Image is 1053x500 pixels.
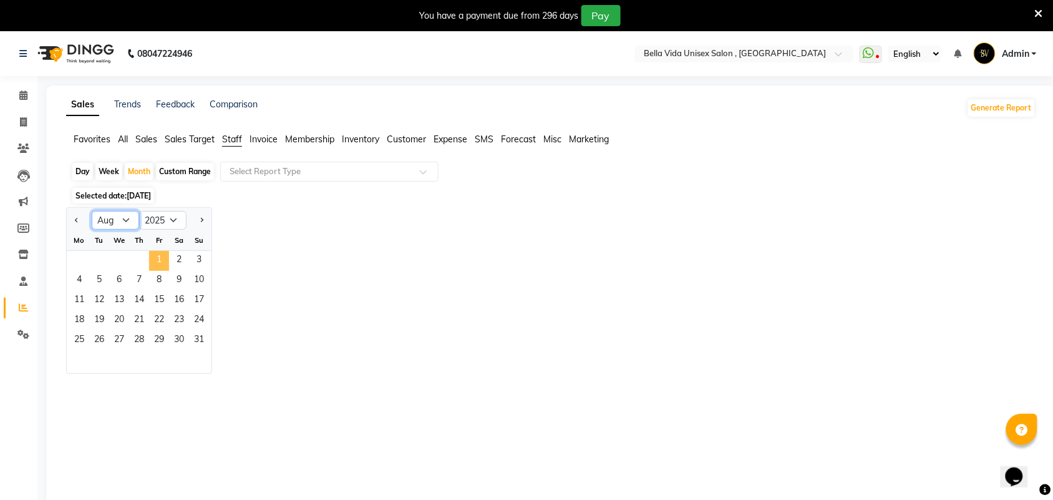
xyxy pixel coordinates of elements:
[250,134,278,145] span: Invoice
[109,331,129,351] div: Wednesday, August 27, 2025
[109,311,129,331] span: 20
[139,211,187,230] select: Select year
[156,163,214,180] div: Custom Range
[189,271,209,291] span: 10
[69,311,89,331] div: Monday, August 18, 2025
[129,271,149,291] span: 7
[569,134,609,145] span: Marketing
[149,271,169,291] div: Friday, August 8, 2025
[189,311,209,331] div: Sunday, August 24, 2025
[1002,47,1029,61] span: Admin
[89,291,109,311] span: 12
[434,134,467,145] span: Expense
[149,291,169,311] div: Friday, August 15, 2025
[89,311,109,331] span: 19
[149,251,169,271] div: Friday, August 1, 2025
[89,331,109,351] span: 26
[475,134,493,145] span: SMS
[189,291,209,311] span: 17
[169,291,189,311] span: 16
[72,163,93,180] div: Day
[89,331,109,351] div: Tuesday, August 26, 2025
[543,134,561,145] span: Misc
[169,331,189,351] div: Saturday, August 30, 2025
[149,331,169,351] div: Friday, August 29, 2025
[149,311,169,331] div: Friday, August 22, 2025
[69,291,89,311] span: 11
[149,230,169,250] div: Fr
[135,134,157,145] span: Sales
[69,331,89,351] span: 25
[114,99,141,110] a: Trends
[169,230,189,250] div: Sa
[109,331,129,351] span: 27
[968,99,1035,117] button: Generate Report
[149,311,169,331] span: 22
[69,230,89,250] div: Mo
[109,311,129,331] div: Wednesday, August 20, 2025
[189,271,209,291] div: Sunday, August 10, 2025
[92,211,139,230] select: Select month
[149,331,169,351] span: 29
[125,163,153,180] div: Month
[72,188,154,203] span: Selected date:
[69,271,89,291] span: 4
[189,251,209,271] div: Sunday, August 3, 2025
[342,134,379,145] span: Inventory
[210,99,258,110] a: Comparison
[169,291,189,311] div: Saturday, August 16, 2025
[149,291,169,311] span: 15
[169,331,189,351] span: 30
[89,271,109,291] span: 5
[974,42,996,64] img: Admin
[1001,450,1041,488] iframe: chat widget
[109,271,129,291] span: 6
[420,9,579,22] div: You have a payment due from 296 days
[109,291,129,311] div: Wednesday, August 13, 2025
[89,311,109,331] div: Tuesday, August 19, 2025
[189,311,209,331] span: 24
[69,271,89,291] div: Monday, August 4, 2025
[189,291,209,311] div: Sunday, August 17, 2025
[129,230,149,250] div: Th
[149,251,169,271] span: 1
[285,134,334,145] span: Membership
[501,134,536,145] span: Forecast
[69,311,89,331] span: 18
[197,210,206,230] button: Next month
[32,36,117,71] img: logo
[169,311,189,331] div: Saturday, August 23, 2025
[169,251,189,271] div: Saturday, August 2, 2025
[129,271,149,291] div: Thursday, August 7, 2025
[387,134,426,145] span: Customer
[89,291,109,311] div: Tuesday, August 12, 2025
[109,291,129,311] span: 13
[137,36,192,71] b: 08047224946
[149,271,169,291] span: 8
[72,210,82,230] button: Previous month
[189,251,209,271] span: 3
[69,291,89,311] div: Monday, August 11, 2025
[89,271,109,291] div: Tuesday, August 5, 2025
[66,94,99,116] a: Sales
[189,230,209,250] div: Su
[169,271,189,291] span: 9
[127,191,151,200] span: [DATE]
[69,331,89,351] div: Monday, August 25, 2025
[222,134,242,145] span: Staff
[169,271,189,291] div: Saturday, August 9, 2025
[129,291,149,311] span: 14
[581,5,621,26] button: Pay
[169,251,189,271] span: 2
[74,134,110,145] span: Favorites
[165,134,215,145] span: Sales Target
[129,311,149,331] div: Thursday, August 21, 2025
[129,291,149,311] div: Thursday, August 14, 2025
[95,163,122,180] div: Week
[109,230,129,250] div: We
[129,331,149,351] div: Thursday, August 28, 2025
[129,311,149,331] span: 21
[109,271,129,291] div: Wednesday, August 6, 2025
[189,331,209,351] span: 31
[118,134,128,145] span: All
